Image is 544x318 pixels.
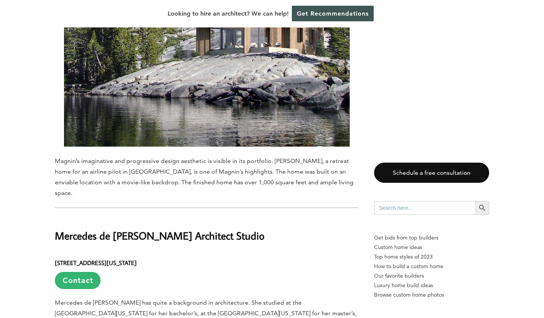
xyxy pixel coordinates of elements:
[374,271,489,281] a: Our favorite builders
[374,243,489,252] a: Custom home ideas
[374,201,475,215] input: Search here...
[374,233,489,243] p: Get bids from top builders
[374,262,489,271] a: How to build a custom home
[292,6,374,21] a: Get Recommendations
[398,263,535,309] iframe: Drift Widget Chat Controller
[374,163,489,183] a: Schedule a free consultation
[374,281,489,290] a: Luxury home build ideas
[374,290,489,300] a: Browse custom home photos
[374,252,489,262] a: Top home styles of 2023
[55,272,101,289] a: Contact
[55,156,359,198] p: Magnin’s imaginative and progressive design aesthetic is visible in its portfolio. [PERSON_NAME],...
[55,217,359,243] h2: Mercedes de [PERSON_NAME] Architect Studio
[478,204,486,212] svg: Search
[55,252,359,289] h6: [STREET_ADDRESS][US_STATE]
